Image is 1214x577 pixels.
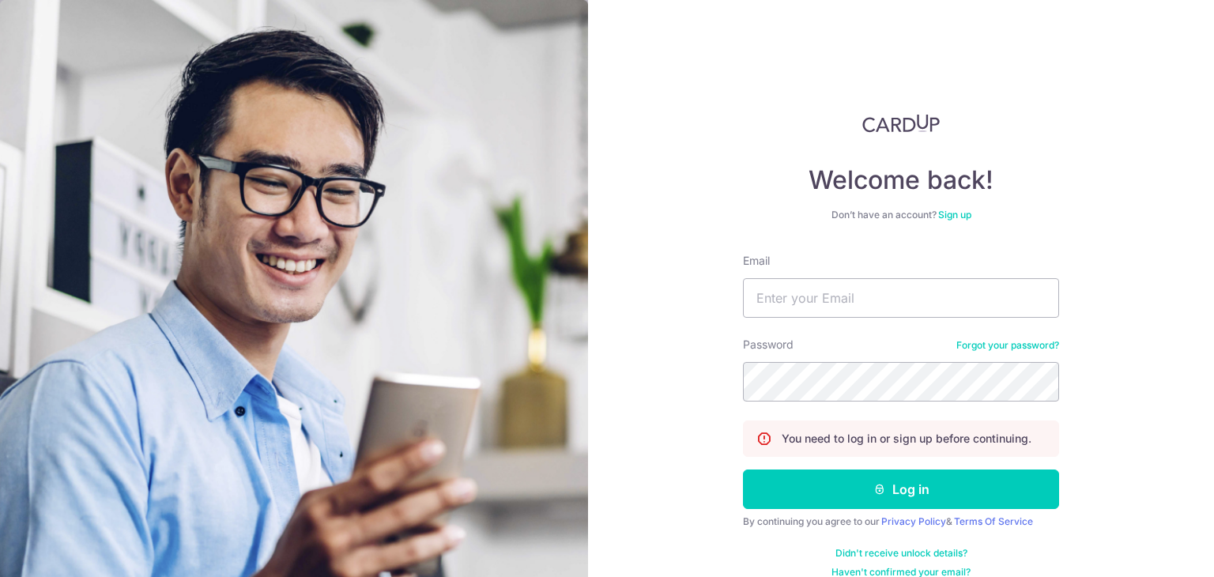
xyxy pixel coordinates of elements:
a: Didn't receive unlock details? [835,547,967,560]
a: Terms Of Service [954,515,1033,527]
label: Email [743,253,770,269]
input: Enter your Email [743,278,1059,318]
h4: Welcome back! [743,164,1059,196]
button: Log in [743,470,1059,509]
div: By continuing you agree to our & [743,515,1059,528]
p: You need to log in or sign up before continuing. [782,431,1031,447]
div: Don’t have an account? [743,209,1059,221]
label: Password [743,337,794,353]
a: Sign up [938,209,971,221]
img: CardUp Logo [862,114,940,133]
a: Privacy Policy [881,515,946,527]
a: Forgot your password? [956,339,1059,352]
